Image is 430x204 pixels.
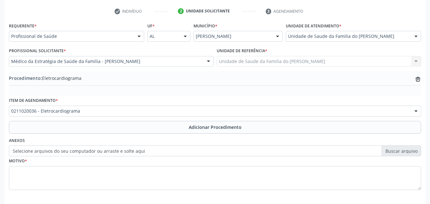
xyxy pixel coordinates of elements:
[9,156,27,166] label: Motivo
[11,108,408,114] span: 0211020036 - Eletrocardiograma
[9,46,66,56] label: Profissional Solicitante
[150,33,177,39] span: AL
[9,75,81,81] span: Eletrocardiograma
[194,21,217,31] label: Município
[11,58,201,65] span: Médico da Estratégia de Saúde da Família - [PERSON_NAME]
[189,124,242,130] span: Adicionar Procedimento
[9,121,421,134] button: Adicionar Procedimento
[196,33,270,39] span: [PERSON_NAME]
[9,75,42,81] span: Procedimento:
[288,33,408,39] span: Unidade de Saude da Familia do [PERSON_NAME]
[186,8,230,14] div: Unidade solicitante
[9,21,37,31] label: Requerente
[217,46,267,56] label: Unidade de referência
[147,21,155,31] label: UF
[286,21,342,31] label: Unidade de atendimento
[9,96,58,106] label: Item de agendamento
[9,136,25,146] label: Anexos
[178,8,184,14] div: 2
[11,33,131,39] span: Profissional de Saúde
